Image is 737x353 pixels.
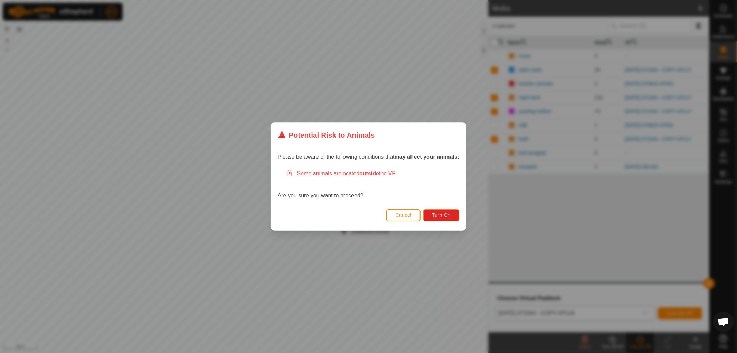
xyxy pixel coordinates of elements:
[432,212,451,218] span: Turn On
[278,154,460,160] span: Please be aware of the following conditions that
[395,154,460,160] strong: may affect your animals:
[713,312,734,332] a: Open chat
[359,170,379,176] strong: outside
[342,170,397,176] span: located the VP.
[278,169,460,200] div: Are you sure you want to proceed?
[423,209,459,221] button: Turn On
[386,209,421,221] button: Cancel
[286,169,460,178] div: Some animals are
[278,130,375,140] div: Potential Risk to Animals
[395,212,412,218] span: Cancel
